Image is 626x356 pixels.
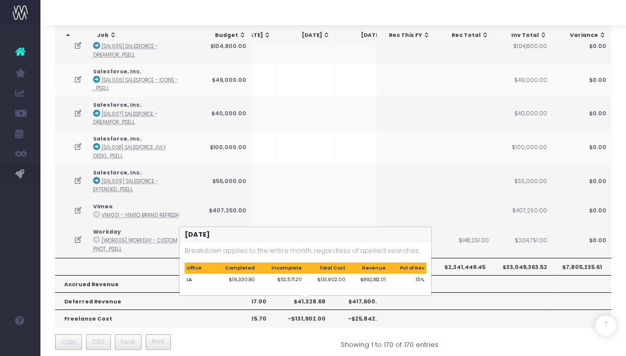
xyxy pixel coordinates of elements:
th: $2,341,449.45 [435,258,494,275]
th: Rec Total: activate to sort column ascending [435,26,495,45]
td: $100,000.00 [193,130,252,164]
th: Variance: activate to sort column ascending [552,26,611,45]
td: : [88,224,193,257]
strong: Salesforce, Inc. [93,101,141,109]
strong: Vimeo [93,203,113,210]
div: Showing 1 to 170 of 170 entries [341,334,438,350]
td: : [88,130,193,164]
td: $0.00 [552,164,611,198]
td: $131,902.00 [304,274,347,286]
th: Rec This FY: activate to sort column ascending [377,26,436,45]
th: Completed [211,262,257,274]
span: Print [152,337,164,346]
td: $104,800.00 [193,29,252,63]
strong: Salesforce, Inc. [93,68,141,75]
th: Oct 25: activate to sort column ascending [336,26,395,45]
td: : [88,198,193,224]
td: $407,250.00 [193,198,252,224]
td: $204,751.00 [193,224,252,257]
th: Deferred Revenue [55,292,252,309]
td: $204,751.00 [493,224,552,257]
div: [DATE] [286,31,330,39]
p: Breakdown applies to the entire month, regardless of applied searches. [185,245,427,256]
abbr: [SAL009] Salesforce - Extended July Support - Brand - Upsell [93,178,158,193]
td: $407,250.00 [493,198,552,224]
button: CSV [86,334,111,350]
button: Excel [115,334,142,350]
th: : activate to sort column descending [55,26,86,45]
span: CSV [93,337,105,346]
td: : [88,29,193,63]
button: Print [146,334,171,350]
button: Copy [55,334,82,350]
th: Sep 25: activate to sort column ascending [277,26,336,45]
td: $19,330.80 [211,274,257,286]
td: $112,571.20 [257,274,304,286]
td: $55,000.00 [193,164,252,198]
abbr: [SAL006] Salesforce - Icons - Brand - Upsell [93,77,178,92]
th: Freelance Cost [55,309,252,327]
abbr: [SAL007] Salesforce - Dreamforce Sprint - Brand - Upsell [93,111,157,125]
img: images/default_profile_image.png [13,336,28,351]
td: $40,000.00 [193,97,252,130]
div: Rec This FY [386,31,430,39]
td: $100,000.00 [493,130,552,164]
th: Incomplete [257,262,304,274]
td: : [88,164,193,198]
span: Excel [121,337,135,346]
th: $33,049,363.52 [493,258,552,275]
abbr: [WOR005] Workday - Custom Photoshoot - Upsell [93,237,177,252]
th: Inv Total: activate to sort column ascending [494,26,553,45]
div: Budget [202,31,246,39]
strong: Workday [93,228,121,236]
div: Inv Total [503,31,547,39]
td: $49,000.00 [493,63,552,97]
th: -$25,842.80 [335,309,394,327]
td: $0.00 [552,224,611,257]
th: $417,600.00 [335,292,394,309]
td: $0.00 [552,130,611,164]
strong: Salesforce, Inc. [93,169,141,176]
th: Revenue [347,262,387,274]
th: $41,328.68 [276,292,335,309]
h3: [DATE] [180,227,431,242]
td: $39,312.75 [376,224,435,257]
td: 15% [388,274,427,286]
th: $7,805,235.61 [552,258,611,275]
div: Rec Total [444,31,489,39]
div: [DATE] [345,31,389,39]
td: $49,000.00 [193,63,252,97]
abbr: [SAL008] Salesforce July Design Support - Brand - Upsell [93,144,166,159]
th: Accrued Revenue [55,275,252,292]
th: Total Cost [304,262,347,274]
th: Office [185,262,211,274]
th: Pct of Rev [388,262,427,274]
td: $892,182.01 [347,274,387,286]
td: $40,000.00 [493,97,552,130]
th: Job: activate to sort column ascending [88,26,196,45]
th: LA [185,274,211,286]
td: : [88,97,193,130]
td: $0.00 [552,198,611,224]
td: $104,800.00 [493,29,552,63]
th: Budget: activate to sort column ascending [193,26,252,45]
td: $0.00 [552,97,611,130]
td: $55,000.00 [493,164,552,198]
td: $148,251.00 [435,224,494,257]
td: $0.00 [552,29,611,63]
abbr: [SAL005] Salesforce - Dreamforce Theme - Brand - Upsell [93,43,158,58]
div: Job [97,31,190,39]
div: Variance [561,31,606,39]
td: $0.00 [552,63,611,97]
td: : [88,63,193,97]
span: Copy [61,337,76,346]
th: -$131,902.00 [276,309,335,327]
abbr: VIM001 - Vimeo Brand Refresh [102,212,179,218]
strong: Salesforce, Inc. [93,135,141,143]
